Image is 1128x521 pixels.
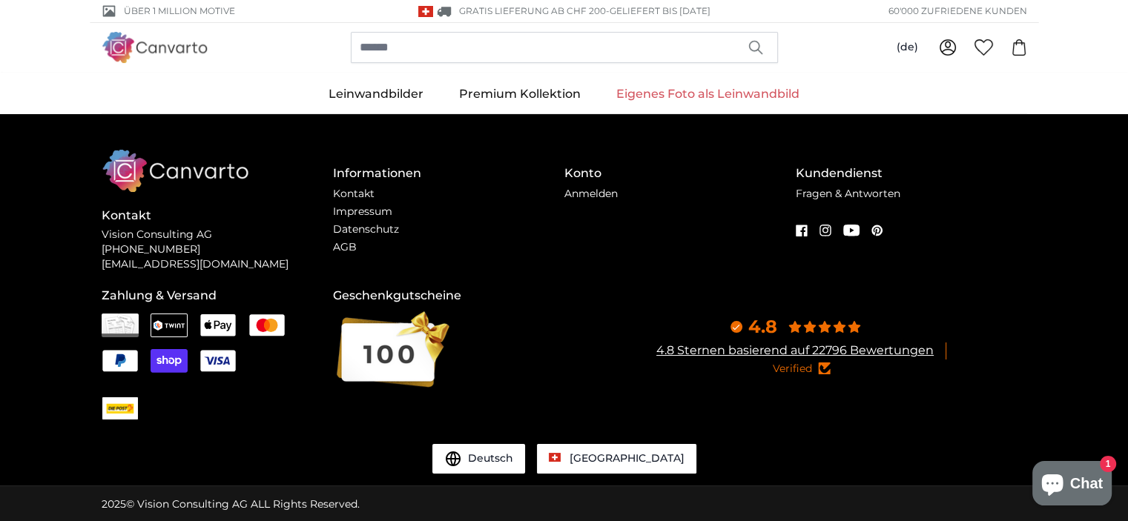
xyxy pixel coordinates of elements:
a: Schweiz [GEOGRAPHIC_DATA] [537,444,696,474]
img: CHPOST [102,402,138,415]
a: Kontakt [333,187,375,200]
h4: Geschenkgutscheine [333,287,564,305]
span: 2025 [102,497,126,511]
a: Leinwandbilder [311,75,441,113]
span: - [606,5,710,16]
span: Deutsch [468,451,513,466]
span: 60'000 ZUFRIEDENE KUNDEN [888,4,1027,18]
p: Vision Consulting AG [PHONE_NUMBER] [EMAIL_ADDRESS][DOMAIN_NAME] [102,228,333,272]
img: Schweiz [549,453,561,462]
h4: Konto [564,165,796,182]
h4: Kundendienst [796,165,1027,182]
a: Anmelden [564,187,618,200]
inbox-online-store-chat: Onlineshop-Chat von Shopify [1028,461,1116,509]
img: Schweiz [418,6,433,17]
button: (de) [885,34,930,61]
span: Geliefert bis [DATE] [610,5,710,16]
span: GRATIS Lieferung ab CHF 200 [459,5,606,16]
span: Über 1 Million Motive [124,4,235,18]
img: Rechnung [102,313,139,337]
img: Twint [151,313,188,337]
a: Datenschutz [333,222,399,236]
h4: Informationen [333,165,564,182]
button: Deutsch [432,444,525,474]
span: [GEOGRAPHIC_DATA] [570,451,685,465]
a: Premium Kollektion [441,75,598,113]
a: 4.8 Sternen basierend auf 22796 Bewertungen [656,343,934,357]
a: Eigenes Foto als Leinwandbild [598,75,817,113]
a: AGB [333,240,357,253]
h4: Zahlung & Versand [102,287,333,305]
a: 4.8 4.8 Sternen basierend auf 22796 BewertungenVerified [564,315,1027,376]
a: Fragen & Antworten [796,187,900,200]
div: © Vision Consulting AG ALL Rights Reserved. [102,497,360,512]
a: Impressum [333,205,392,218]
img: Canvarto [102,32,208,62]
h4: Kontakt [102,207,333,225]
